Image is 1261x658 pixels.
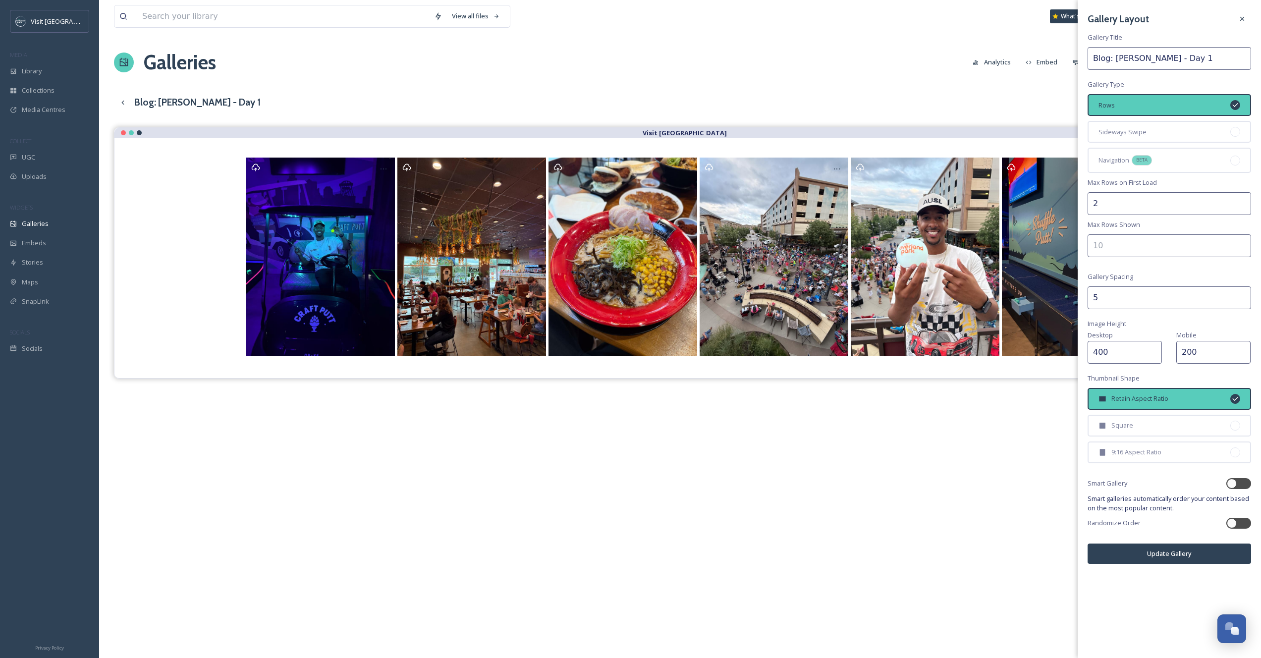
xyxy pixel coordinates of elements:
[31,16,108,26] span: Visit [GEOGRAPHIC_DATA]
[1098,127,1147,137] span: Sideways Swipe
[1088,47,1251,70] input: My Gallery
[1088,192,1251,215] input: 2
[22,258,43,267] span: Stories
[1088,479,1127,488] span: Smart Gallery
[447,6,505,26] a: View all files
[1088,286,1251,309] input: 2
[22,219,49,228] span: Galleries
[144,48,216,77] a: Galleries
[134,95,261,110] h3: Blog: [PERSON_NAME] - Day 1
[1088,494,1251,513] span: Smart galleries automatically order your content based on the most popular content.
[22,66,42,76] span: Library
[1067,53,1132,72] button: Customise
[643,128,727,137] strong: Visit [GEOGRAPHIC_DATA]
[968,53,1021,72] a: Analytics
[1176,330,1197,339] span: Mobile
[1098,101,1115,110] span: Rows
[35,645,64,651] span: Privacy Policy
[1050,9,1099,23] a: What's New
[22,86,55,95] span: Collections
[1136,157,1148,164] span: BETA
[1098,156,1129,165] span: Navigation
[137,5,429,27] input: Search your library
[1111,421,1133,430] span: Square
[1088,80,1124,89] span: Gallery Type
[968,53,1016,72] button: Analytics
[1021,53,1063,72] button: Embed
[1088,178,1157,187] span: Max Rows on First Load
[10,329,30,336] span: SOCIALS
[1111,394,1168,403] span: Retain Aspect Ratio
[1088,319,1126,329] span: Image Height
[1217,614,1246,643] button: Open Chat
[22,344,43,353] span: Socials
[1088,220,1140,229] span: Max Rows Shown
[1176,341,1251,364] input: 250
[22,172,47,181] span: Uploads
[1088,330,1113,339] span: Desktop
[10,137,31,145] span: COLLECT
[1088,234,1251,257] input: 10
[1088,518,1141,528] span: Randomize Order
[22,238,46,248] span: Embeds
[10,51,27,58] span: MEDIA
[22,105,65,114] span: Media Centres
[22,297,49,306] span: SnapLink
[1088,33,1122,42] span: Gallery Title
[35,641,64,653] a: Privacy Policy
[16,16,26,26] img: c3es6xdrejuflcaqpovn.png
[1088,12,1149,26] h3: Gallery Layout
[1111,447,1161,457] span: 9:16 Aspect Ratio
[1088,544,1251,564] button: Update Gallery
[1088,272,1133,281] span: Gallery Spacing
[1088,374,1140,383] span: Thumbnail Shape
[22,277,38,287] span: Maps
[10,204,33,211] span: WIDGETS
[1088,341,1162,364] input: 250
[22,153,35,162] span: UGC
